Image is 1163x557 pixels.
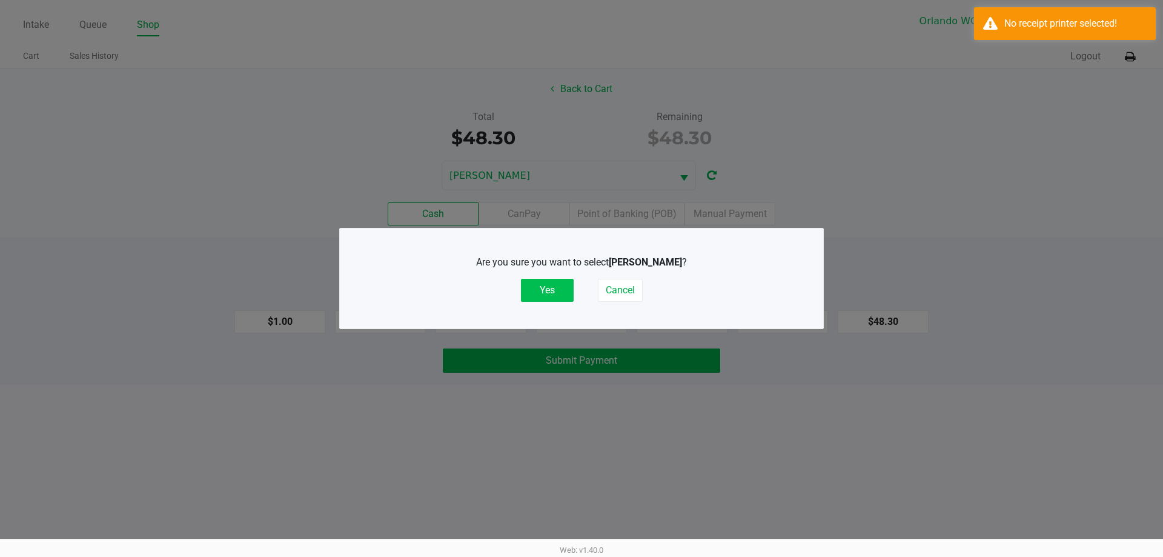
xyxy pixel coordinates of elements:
b: [PERSON_NAME] [609,256,682,268]
span: Web: v1.40.0 [560,545,603,555]
button: Cancel [598,279,643,302]
div: No receipt printer selected! [1004,16,1147,31]
p: Are you sure you want to select ? [373,255,790,270]
button: Yes [521,279,574,302]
